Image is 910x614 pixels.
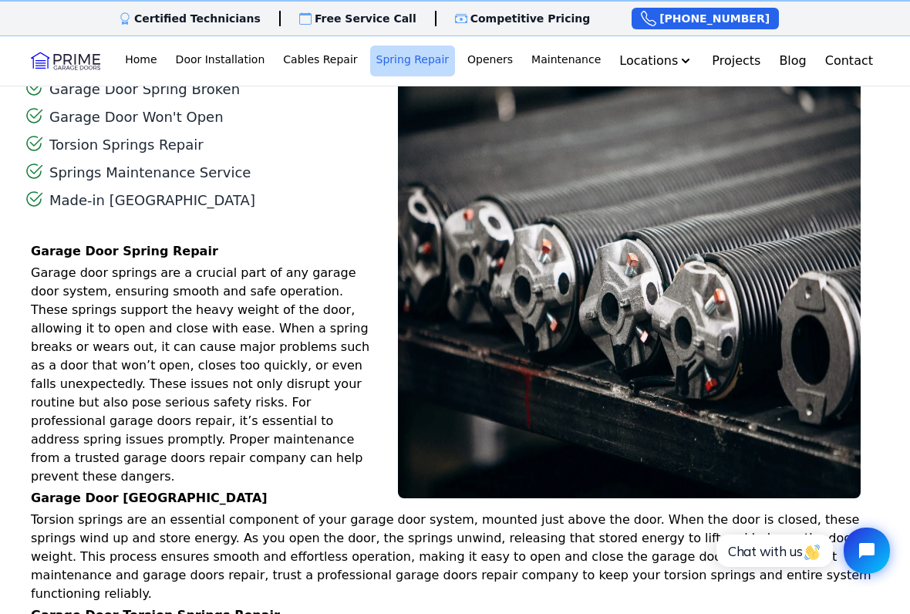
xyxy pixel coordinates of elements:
a: Openers [461,46,519,76]
p: Garage Door Spring Repair [31,242,885,261]
p: Certified Technicians [134,11,261,26]
a: [PHONE_NUMBER] [632,8,779,29]
p: Springs Maintenance Service [49,162,251,184]
img: Best garage door spring repair in Calgary [398,66,861,498]
a: Door Installation [170,46,271,76]
a: Blog [773,46,812,76]
a: Home [119,46,163,76]
p: Garage Door Won't Open [49,106,224,128]
p: Torsion springs are an essential component of your garage door system, mounted just above the doo... [31,511,885,603]
p: Garage Door Spring Broken [49,79,240,100]
p: Garage Door [GEOGRAPHIC_DATA] [31,489,885,508]
a: Contact [819,46,879,76]
p: Competitive Pricing [470,11,591,26]
p: Garage door springs are a crucial part of any garage door system, ensuring smooth and safe operat... [31,264,885,486]
a: Maintenance [525,46,607,76]
a: Spring Repair [370,46,455,76]
button: Locations [613,46,699,76]
p: Made-in [GEOGRAPHIC_DATA] [49,190,255,211]
p: Torsion Springs Repair [49,134,204,156]
iframe: Tidio Chat [699,514,903,587]
p: Free Service Call [315,11,416,26]
a: Cables Repair [277,46,363,76]
img: Logo [31,49,100,73]
a: Projects [706,46,767,76]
